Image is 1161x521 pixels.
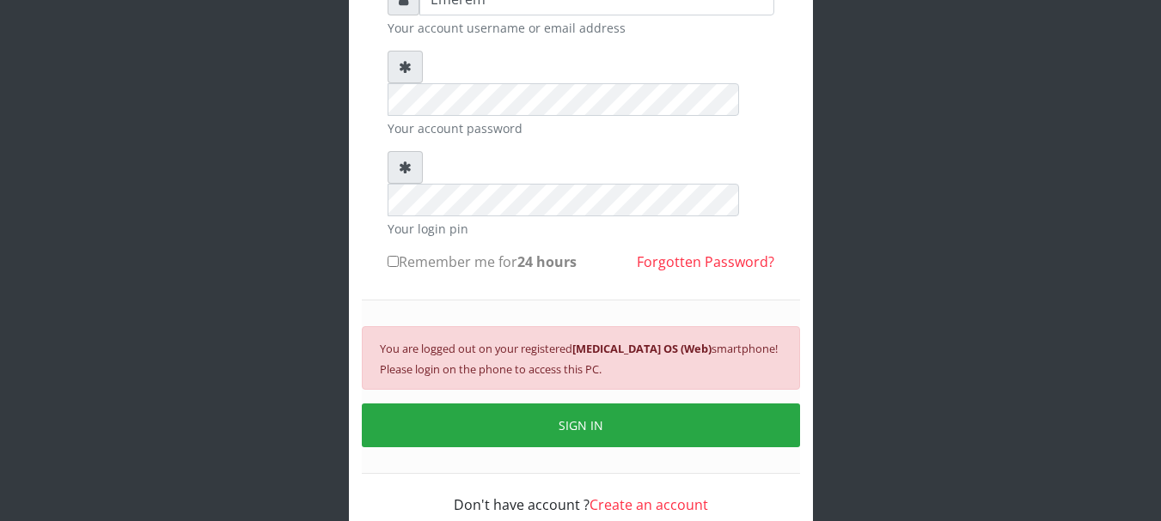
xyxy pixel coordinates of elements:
a: Forgotten Password? [637,252,774,271]
input: Remember me for24 hours [388,256,399,267]
a: Create an account [590,495,708,514]
div: Don't have account ? [388,474,774,515]
button: SIGN IN [362,403,800,447]
label: Remember me for [388,251,577,272]
b: [MEDICAL_DATA] OS (Web) [572,341,712,356]
small: Your login pin [388,220,774,238]
b: 24 hours [517,252,577,271]
small: You are logged out on your registered smartphone! Please login on the phone to access this PC. [380,341,778,377]
small: Your account username or email address [388,19,774,37]
small: Your account password [388,119,774,137]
